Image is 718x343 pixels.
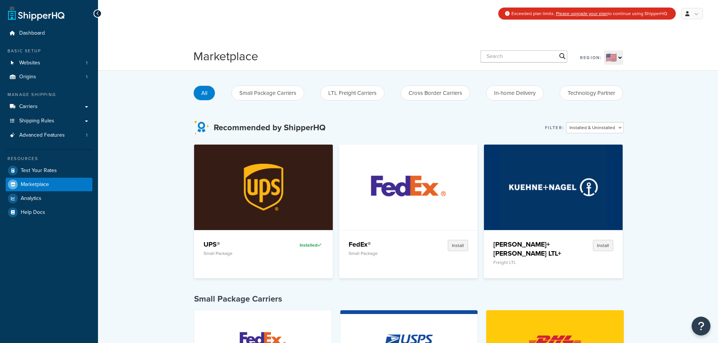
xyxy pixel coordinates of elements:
h4: FedEx® [349,240,420,249]
span: 1 [86,132,87,139]
button: Install [448,240,468,251]
a: Analytics [6,192,92,205]
button: Open Resource Center [692,317,710,335]
a: Test Your Rates [6,164,92,177]
input: Search [481,50,567,63]
li: Origins [6,70,92,84]
a: FedEx®FedEx®Small PackageInstall [339,145,478,278]
li: Websites [6,56,92,70]
span: Test Your Rates [21,168,57,174]
a: Kuehne+Nagel LTL+[PERSON_NAME]+[PERSON_NAME] LTL+Freight LTLInstall [484,145,623,278]
a: Advanced Features1 [6,128,92,142]
span: Shipping Rules [19,118,54,124]
a: UPS®UPS®Small PackageInstalled [194,145,333,278]
button: Technology Partner [560,85,623,101]
span: Dashboard [19,30,45,37]
h4: Small Package Carriers [194,293,624,305]
button: Install [593,240,613,251]
a: Origins1 [6,70,92,84]
span: 1 [86,60,87,66]
a: Dashboard [6,26,92,40]
h1: Marketplace [193,48,258,65]
span: Origins [19,74,36,80]
div: Installed [281,240,323,250]
a: Shipping Rules [6,114,92,128]
button: LTL Freight Carriers [320,85,384,101]
span: Analytics [21,195,41,202]
label: Region: [580,52,602,63]
p: Small Package [349,251,420,256]
img: FedEx® [355,145,462,230]
p: Small Package [204,251,275,256]
a: Please upgrade your plan [556,10,608,17]
a: Help Docs [6,206,92,219]
div: Resources [6,155,92,162]
div: Basic Setup [6,48,92,54]
img: UPS® [210,145,317,230]
span: Websites [19,60,40,66]
span: Marketplace [21,181,49,188]
label: Filter: [545,122,564,133]
h4: [PERSON_NAME]+[PERSON_NAME] LTL+ [493,240,565,258]
a: Carriers [6,100,92,114]
span: 1 [86,74,87,80]
span: Exceeded plan limits. to continue using ShipperHQ [511,10,667,17]
p: Freight LTL [493,260,565,265]
button: In-home Delivery [486,85,543,101]
h3: Recommended by ShipperHQ [214,123,326,132]
h4: UPS® [204,240,275,249]
a: Websites1 [6,56,92,70]
li: Advanced Features [6,128,92,142]
div: Manage Shipping [6,91,92,98]
span: Help Docs [21,209,45,216]
a: Marketplace [6,178,92,191]
span: Advanced Features [19,132,65,139]
span: Carriers [19,104,38,110]
img: Kuehne+Nagel LTL+ [500,145,607,230]
button: Small Package Carriers [231,85,304,101]
button: Cross Border Carriers [401,85,470,101]
button: All [193,85,215,101]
